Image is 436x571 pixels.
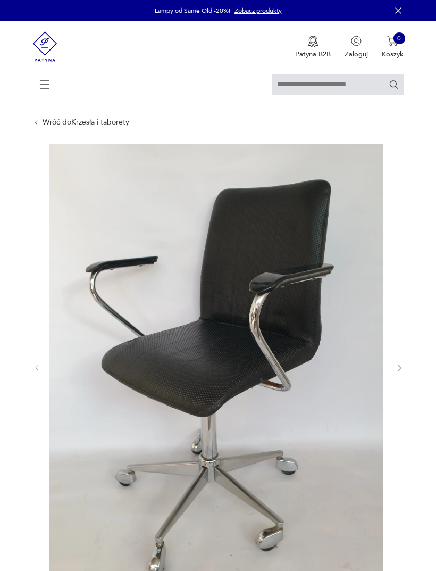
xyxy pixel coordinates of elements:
p: Zaloguj [345,49,368,59]
button: Szukaj [389,79,399,89]
button: Zaloguj [345,36,368,59]
img: Ikona koszyka [387,36,398,46]
p: Patyna B2B [295,49,331,59]
p: Lampy od Same Old -20%! [155,6,230,15]
button: 0Koszyk [382,36,404,59]
button: Patyna B2B [295,36,331,59]
img: Ikonka użytkownika [351,36,362,46]
a: Wróć doKrzesła i taborety [43,118,129,127]
p: Koszyk [382,49,404,59]
img: Patyna - sklep z meblami i dekoracjami vintage [33,21,57,72]
a: Zobacz produkty [234,6,282,15]
div: 0 [393,32,405,44]
a: Ikona medaluPatyna B2B [295,36,331,59]
img: Ikona medalu [308,36,318,47]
